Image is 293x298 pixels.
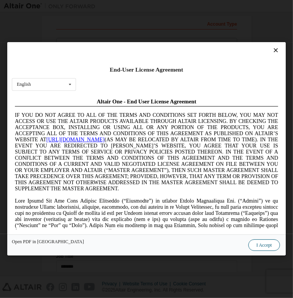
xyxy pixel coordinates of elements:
a: [URL][DOMAIN_NAME] [34,41,92,47]
span: Altair One - End User License Agreement [85,3,185,9]
a: Open PDF in [GEOGRAPHIC_DATA] [12,240,84,244]
span: IF YOU DO NOT AGREE TO ALL OF THE TERMS AND CONDITIONS SET FORTH BELOW, YOU MAY NOT ACCESS OR USE... [3,17,266,96]
div: English [17,82,31,87]
button: I Accept [249,240,280,251]
div: End-User License Agreement [12,66,281,74]
span: Lore Ipsumd Sit Ame Cons Adipisc Elitseddo (“Eiusmodte”) in utlabor Etdolo Magnaaliqua Eni. (“Adm... [3,103,266,182]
